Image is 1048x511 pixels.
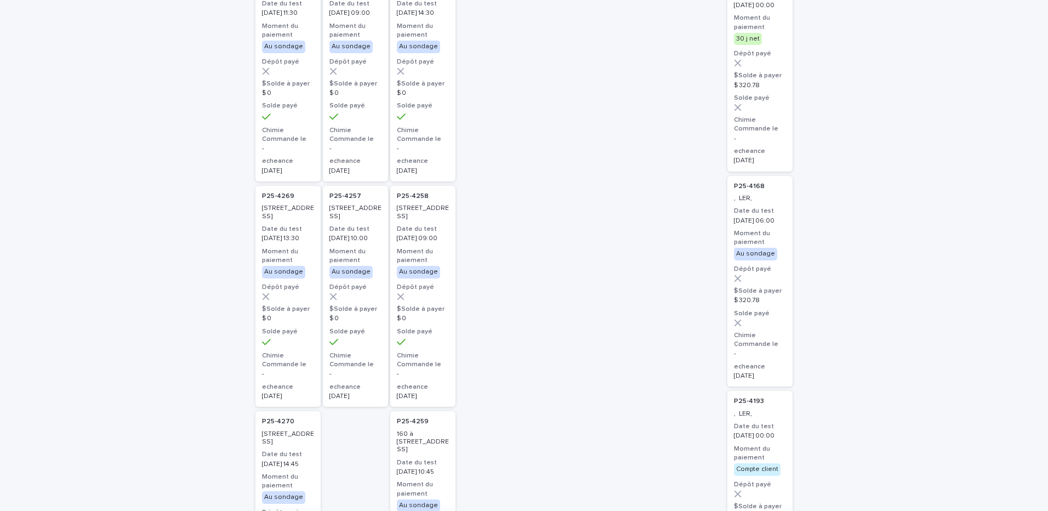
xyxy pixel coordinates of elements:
h3: Chimie Commande le [329,126,381,144]
h3: Chimie Commande le [329,351,381,369]
h3: Moment du paiement [397,247,449,265]
h3: $Solde à payer [734,287,786,296]
h3: Moment du paiement [397,22,449,39]
h3: Chimie Commande le [262,351,314,369]
p: P25-4269 [262,192,294,200]
h3: Date du test [734,422,786,431]
div: Au sondage [397,266,440,278]
p: - [262,370,314,378]
div: Au sondage [734,248,777,260]
p: P25-4259 [397,418,429,425]
p: , LER, [734,410,786,418]
h3: Moment du paiement [734,14,786,31]
p: P25-4193 [734,398,764,405]
h3: Moment du paiement [329,22,381,39]
h3: Moment du paiement [262,22,314,39]
h3: Moment du paiement [262,247,314,265]
p: [DATE] 11:30 [262,9,314,17]
p: - [734,135,786,143]
p: [DATE] 13:30 [262,235,314,242]
p: [DATE] 09:00 [329,9,381,17]
h3: echeance [329,157,381,166]
p: [DATE] 00:00 [734,432,786,440]
p: [DATE] 10:00 [329,235,381,242]
h3: $Solde à payer [397,305,449,314]
p: P25-4270 [262,418,294,425]
p: - [397,145,449,152]
p: $ 320.78 [734,297,786,304]
h3: Date du test [734,207,786,215]
h3: $Solde à payer [329,305,381,314]
h3: Chimie Commande le [397,351,449,369]
p: $ 0 [329,315,381,322]
h3: Chimie Commande le [734,331,786,349]
div: 30 j net [734,33,762,45]
p: - [397,370,449,378]
p: [STREET_ADDRESS] [397,205,449,220]
a: P25-4258 [STREET_ADDRESS]Date du test[DATE] 09:00Moment du paiementAu sondageDépôt payé$Solde à p... [390,186,455,407]
h3: Dépôt payé [262,283,314,292]
h3: $Solde à payer [734,502,786,511]
h3: Solde payé [329,327,381,336]
h3: echeance [262,383,314,391]
div: Au sondage [262,41,305,53]
p: P25-4258 [397,192,429,200]
h3: Chimie Commande le [734,116,786,133]
h3: $Solde à payer [262,305,314,314]
div: Au sondage [329,41,373,53]
h3: Moment du paiement [734,229,786,247]
h3: Dépôt payé [262,58,314,66]
h3: Dépôt payé [397,283,449,292]
h3: $Solde à payer [329,80,381,88]
p: $ 0 [262,89,314,97]
h3: $Solde à payer [734,71,786,80]
div: P25-4168 , LER,Date du test[DATE] 06:00Moment du paiementAu sondageDépôt payé$Solde à payer$ 320.... [727,176,793,387]
h3: Date du test [397,458,449,467]
div: Au sondage [397,41,440,53]
p: [DATE] [397,393,449,400]
p: [STREET_ADDRESS] [262,205,314,220]
p: - [329,370,381,378]
h3: Solde payé [397,101,449,110]
div: P25-4257 [STREET_ADDRESS]Date du test[DATE] 10:00Moment du paiementAu sondageDépôt payé$Solde à p... [323,186,388,407]
p: , LER, [734,195,786,202]
h3: echeance [262,157,314,166]
p: [DATE] 14:45 [262,461,314,468]
p: - [329,145,381,152]
h3: Solde payé [397,327,449,336]
h3: Date du test [262,225,314,234]
h3: Dépôt payé [734,49,786,58]
h3: Solde payé [734,94,786,103]
a: P25-4269 [STREET_ADDRESS]Date du test[DATE] 13:30Moment du paiementAu sondageDépôt payé$Solde à p... [255,186,321,407]
h3: Solde payé [734,309,786,318]
p: [DATE] [734,372,786,380]
h3: $Solde à payer [262,80,314,88]
h3: $Solde à payer [397,80,449,88]
p: [DATE] [397,167,449,175]
div: Au sondage [262,491,305,503]
p: P25-4257 [329,192,361,200]
p: [DATE] 14:30 [397,9,449,17]
h3: Moment du paiement [262,473,314,490]
h3: Moment du paiement [734,445,786,462]
h3: Date du test [397,225,449,234]
h3: echeance [397,157,449,166]
p: [DATE] [329,167,381,175]
p: 160 à [STREET_ADDRESS] [397,430,449,454]
h3: Dépôt payé [329,58,381,66]
h3: Dépôt payé [397,58,449,66]
p: [DATE] 10:45 [397,468,449,476]
p: $ 320.78 [734,82,786,89]
h3: Dépôt payé [734,480,786,489]
h3: Solde payé [262,327,314,336]
p: $ 0 [397,315,449,322]
p: [DATE] [262,167,314,175]
p: - [262,145,314,152]
p: - [734,350,786,357]
p: [DATE] 00:00 [734,2,786,9]
div: Au sondage [262,266,305,278]
h3: Solde payé [329,101,381,110]
h3: Chimie Commande le [397,126,449,144]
